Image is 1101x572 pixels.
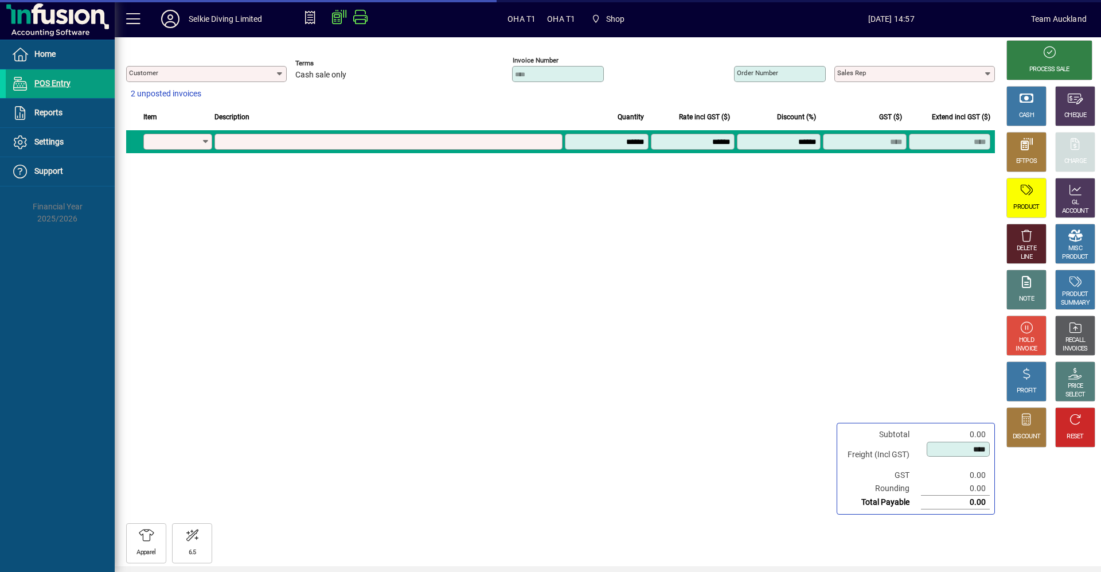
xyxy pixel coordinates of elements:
div: 6.5 [189,548,196,557]
div: Selkie Diving Limited [189,10,263,28]
button: 2 unposted invoices [126,84,206,104]
span: Support [34,166,63,176]
div: RESET [1067,433,1084,441]
span: OHA T1 [547,10,575,28]
div: MISC [1068,244,1082,253]
span: Cash sale only [295,71,346,80]
td: 0.00 [921,496,990,509]
span: Description [214,111,249,123]
td: Subtotal [842,428,921,441]
td: Total Payable [842,496,921,509]
span: Quantity [618,111,644,123]
span: [DATE] 14:57 [752,10,1031,28]
div: PRODUCT [1062,290,1088,299]
a: Settings [6,128,115,157]
div: LINE [1021,253,1032,262]
div: RECALL [1065,336,1086,345]
a: Home [6,40,115,69]
span: Terms [295,60,364,67]
mat-label: Invoice number [513,56,559,64]
mat-label: Customer [129,69,158,77]
td: 0.00 [921,428,990,441]
td: GST [842,469,921,482]
td: Rounding [842,482,921,496]
div: PROFIT [1017,387,1036,395]
div: CHARGE [1064,157,1087,166]
span: Reports [34,108,63,117]
div: PROCESS SALE [1029,65,1069,74]
span: Settings [34,137,64,146]
div: SELECT [1065,391,1086,399]
span: Rate incl GST ($) [679,111,730,123]
div: EFTPOS [1016,157,1037,166]
div: PRICE [1068,382,1083,391]
td: 0.00 [921,469,990,482]
div: DISCOUNT [1013,433,1040,441]
span: Item [143,111,157,123]
td: Freight (Incl GST) [842,441,921,469]
span: Shop [587,9,629,29]
span: Shop [606,10,625,28]
span: POS Entry [34,79,71,88]
div: GL [1072,199,1079,207]
div: Team Auckland [1031,10,1087,28]
div: NOTE [1019,295,1034,303]
span: GST ($) [879,111,902,123]
div: DELETE [1017,244,1036,253]
span: OHA T1 [507,10,536,28]
mat-label: Order number [737,69,778,77]
mat-label: Sales rep [837,69,866,77]
td: 0.00 [921,482,990,496]
span: Home [34,49,56,59]
span: Extend incl GST ($) [932,111,990,123]
button: Profile [152,9,189,29]
span: Discount (%) [777,111,816,123]
div: CHEQUE [1064,111,1086,120]
div: SUMMARY [1061,299,1090,308]
div: INVOICE [1016,345,1037,353]
div: ACCOUNT [1062,207,1088,216]
a: Support [6,157,115,186]
div: PRODUCT [1062,253,1088,262]
div: PRODUCT [1013,203,1039,212]
div: Apparel [136,548,155,557]
div: CASH [1019,111,1034,120]
a: Reports [6,99,115,127]
div: HOLD [1019,336,1034,345]
span: 2 unposted invoices [131,88,201,100]
div: INVOICES [1063,345,1087,353]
